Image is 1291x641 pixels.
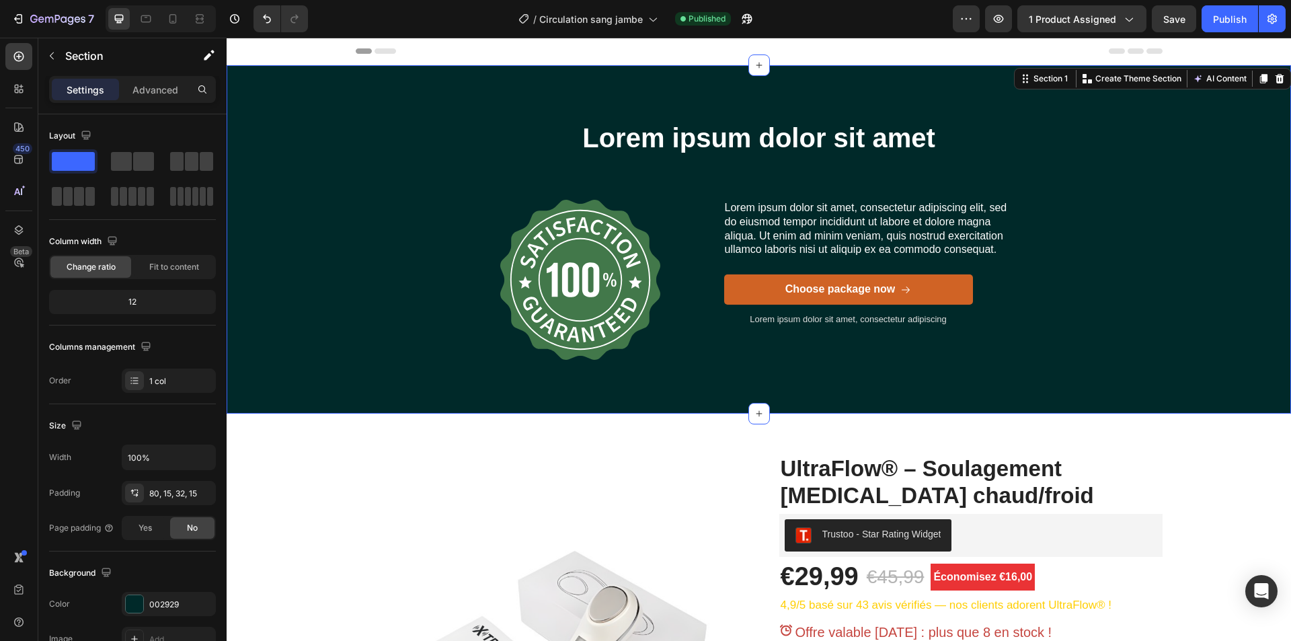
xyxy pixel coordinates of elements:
div: Column width [49,233,120,251]
div: Padding [49,487,80,499]
p: Advanced [132,83,178,97]
img: 432750572815254551-ceabd735-c723-42b5-9a96-decdafb7f1fa.svg [274,162,434,322]
h2: Lorem ipsum dolor sit amet [274,81,791,119]
div: €45,99 [639,524,699,555]
p: Create Theme Section [869,35,955,47]
span: 1 product assigned [1029,12,1116,26]
div: 002929 [149,599,212,611]
iframe: Design area [227,38,1291,641]
p: Lorem ipsum dolor sit amet, consectetur adipiscing elit, sed do eiusmod tempor incididunt ut labo... [498,163,790,219]
p: 4,9/5 basé sur 43 avis vérifiés — nos clients adorent UltraFlow® ! [554,558,935,578]
h2: UltraFlow® – Soulagement [MEDICAL_DATA] chaud/froid [553,416,936,472]
button: AI Content [964,33,1023,49]
p: 7 [88,11,94,27]
input: Auto [122,445,215,469]
p: Offre valable [DATE] : plus que 8 en stock ! [569,582,826,607]
div: Beta [10,246,32,257]
div: 450 [13,143,32,154]
span: Circulation sang jambe [539,12,643,26]
div: Undo/Redo [253,5,308,32]
div: Choose package now [559,245,669,259]
span: Change ratio [67,261,116,273]
img: Trustoo.png [569,490,585,506]
span: Published [689,13,726,25]
p: Section [65,48,175,64]
div: Background [49,564,114,582]
span: Save [1163,13,1185,25]
div: Trustoo - Star Rating Widget [596,490,715,504]
button: Save [1152,5,1196,32]
div: Size [49,417,85,435]
div: Order [49,375,71,387]
div: Section 1 [804,35,844,47]
div: Color [49,598,70,610]
span: No [187,522,198,534]
div: Columns management [49,338,154,356]
span: Yes [139,522,152,534]
button: 7 [5,5,100,32]
button: Choose package now [498,237,746,267]
button: Publish [1202,5,1258,32]
div: 1 col [149,375,212,387]
span: / [533,12,537,26]
div: 80, 15, 32, 15 [149,488,212,500]
p: Lorem ipsum dolor sit amet, consectetur adipiscing [499,276,745,288]
div: Layout [49,127,94,145]
button: 1 product assigned [1017,5,1146,32]
div: Publish [1213,12,1247,26]
div: Open Intercom Messenger [1245,575,1278,607]
div: Width [49,451,71,463]
pre: Économisez €16,00 [704,526,808,553]
button: Trustoo - Star Rating Widget [558,482,726,514]
span: Fit to content [149,261,199,273]
div: Page padding [49,522,114,534]
div: €29,99 [553,523,633,556]
p: Settings [67,83,104,97]
div: 12 [52,293,213,311]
